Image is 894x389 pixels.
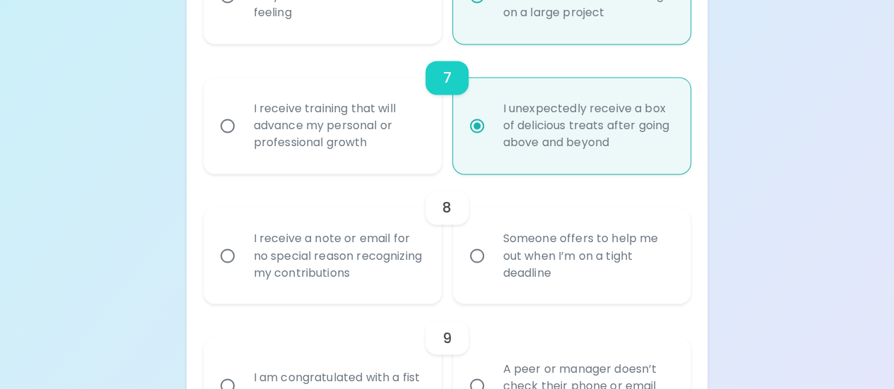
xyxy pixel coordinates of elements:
[492,83,683,168] div: I unexpectedly receive a box of delicious treats after going above and beyond
[204,44,691,174] div: choice-group-check
[242,213,434,298] div: I receive a note or email for no special reason recognizing my contributions
[442,326,452,349] h6: 9
[442,66,451,89] h6: 7
[204,174,691,304] div: choice-group-check
[492,213,683,298] div: Someone offers to help me out when I’m on a tight deadline
[442,196,452,219] h6: 8
[242,83,434,168] div: I receive training that will advance my personal or professional growth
